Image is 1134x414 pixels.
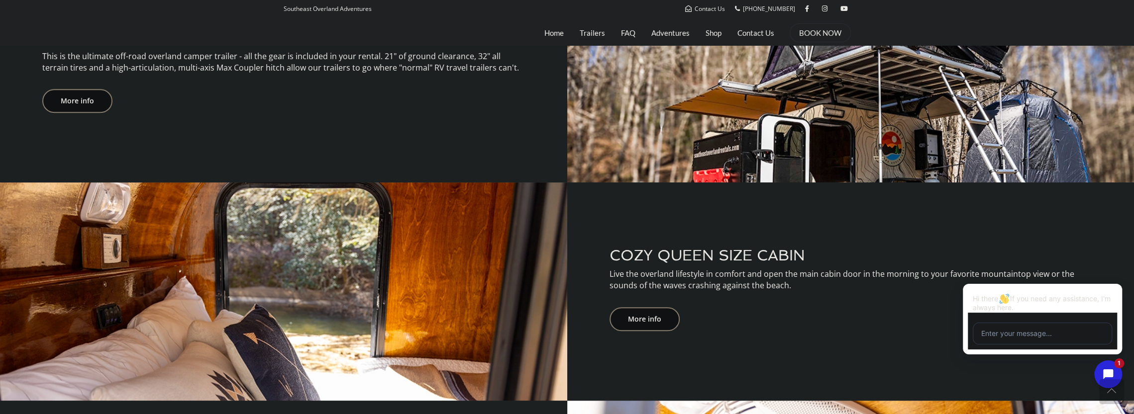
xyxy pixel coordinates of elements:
[42,51,525,74] p: This is the ultimate off-road overland camper trailer - all the gear is included in your rental. ...
[42,89,112,113] a: More info
[706,20,722,45] a: Shop
[610,247,1092,263] h3: COZY QUEEN SIZE CABIN
[651,20,690,45] a: Adventures
[610,307,680,331] a: More info
[42,29,525,46] h3: ALL THE GEAR, ALL INCLUDED
[685,4,725,13] a: Contact Us
[284,2,372,15] p: Southeast Overland Adventures
[695,4,725,13] span: Contact Us
[799,28,841,38] a: BOOK NOW
[735,4,795,13] a: [PHONE_NUMBER]
[621,20,635,45] a: FAQ
[580,20,605,45] a: Trailers
[737,20,774,45] a: Contact Us
[743,4,795,13] span: [PHONE_NUMBER]
[544,20,564,45] a: Home
[610,268,1092,291] p: Live the overland lifestyle in comfort and open the main cabin door in the morning to your favori...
